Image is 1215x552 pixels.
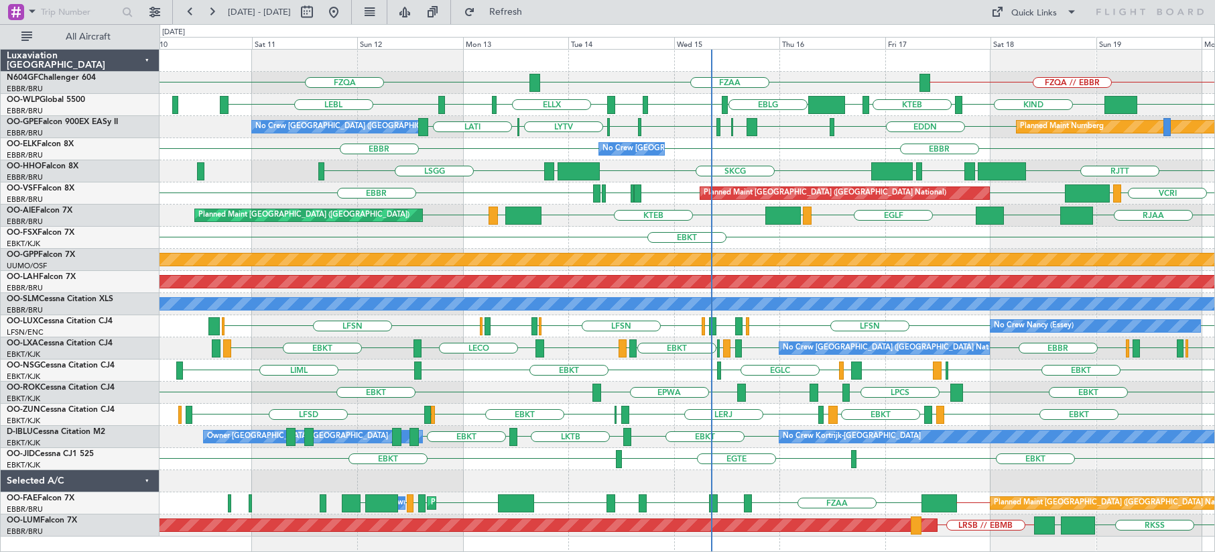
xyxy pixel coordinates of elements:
[7,362,115,370] a: OO-NSGCessna Citation CJ4
[228,6,291,18] span: [DATE] - [DATE]
[7,84,43,94] a: EBBR/BRU
[7,372,40,382] a: EBKT/KJK
[7,394,40,404] a: EBKT/KJK
[7,96,85,104] a: OO-WLPGlobal 5500
[7,195,43,205] a: EBBR/BRU
[7,494,74,502] a: OO-FAEFalcon 7X
[7,96,40,104] span: OO-WLP
[7,317,113,325] a: OO-LUXCessna Citation CJ4
[7,339,38,347] span: OO-LXA
[7,339,113,347] a: OO-LXACessna Citation CJ4
[984,1,1084,23] button: Quick Links
[7,327,44,337] a: LFSN/ENC
[463,37,568,49] div: Mon 13
[704,183,946,203] div: Planned Maint [GEOGRAPHIC_DATA] ([GEOGRAPHIC_DATA] National)
[35,32,141,42] span: All Aircraft
[783,338,1007,358] div: No Crew [GEOGRAPHIC_DATA] ([GEOGRAPHIC_DATA] National)
[7,317,38,325] span: OO-LUX
[7,494,38,502] span: OO-FAE
[7,428,105,436] a: D-IBLUCessna Citation M2
[7,184,74,192] a: OO-VSFFalcon 8X
[7,504,43,514] a: EBBR/BRU
[198,205,409,225] div: Planned Maint [GEOGRAPHIC_DATA] ([GEOGRAPHIC_DATA])
[7,516,77,525] a: OO-LUMFalcon 7X
[7,239,40,249] a: EBKT/KJK
[7,384,40,392] span: OO-ROK
[7,516,40,525] span: OO-LUM
[458,1,538,23] button: Refresh
[7,406,115,414] a: OO-ZUNCessna Citation CJ4
[207,427,388,447] div: Owner [GEOGRAPHIC_DATA]-[GEOGRAPHIC_DATA]
[990,37,1096,49] div: Sat 18
[357,37,462,49] div: Sun 12
[7,384,115,392] a: OO-ROKCessna Citation CJ4
[7,140,37,148] span: OO-ELK
[7,283,43,293] a: EBBR/BRU
[431,493,548,513] div: Planned Maint Melsbroek Air Base
[7,273,76,281] a: OO-LAHFalcon 7X
[602,139,827,159] div: No Crew [GEOGRAPHIC_DATA] ([GEOGRAPHIC_DATA] National)
[7,416,40,426] a: EBKT/KJK
[41,2,118,22] input: Trip Number
[7,251,75,259] a: OO-GPPFalcon 7X
[779,37,885,49] div: Thu 16
[7,305,43,315] a: EBBR/BRU
[255,117,480,137] div: No Crew [GEOGRAPHIC_DATA] ([GEOGRAPHIC_DATA] National)
[1011,7,1057,20] div: Quick Links
[7,261,47,271] a: UUMO/OSF
[568,37,674,49] div: Tue 14
[7,118,38,126] span: OO-GPE
[7,295,39,303] span: OO-SLM
[7,295,113,303] a: OO-SLMCessna Citation XLS
[7,450,35,458] span: OO-JID
[7,273,39,281] span: OO-LAH
[7,229,38,237] span: OO-FSX
[7,450,94,458] a: OO-JIDCessna CJ1 525
[7,162,42,170] span: OO-HHO
[885,37,990,49] div: Fri 17
[7,362,40,370] span: OO-NSG
[7,118,118,126] a: OO-GPEFalcon 900EX EASy II
[7,428,33,436] span: D-IBLU
[7,527,43,537] a: EBBR/BRU
[783,427,921,447] div: No Crew Kortrijk-[GEOGRAPHIC_DATA]
[7,438,40,448] a: EBKT/KJK
[1096,37,1202,49] div: Sun 19
[7,460,40,470] a: EBKT/KJK
[7,162,78,170] a: OO-HHOFalcon 8X
[162,27,185,38] div: [DATE]
[7,349,40,360] a: EBKT/KJK
[7,217,43,227] a: EBBR/BRU
[7,172,43,182] a: EBBR/BRU
[7,128,43,138] a: EBBR/BRU
[7,207,72,215] a: OO-AIEFalcon 7X
[7,150,43,160] a: EBBR/BRU
[7,207,36,215] span: OO-AIE
[1020,117,1104,137] div: Planned Maint Nurnberg
[994,316,1074,336] div: No Crew Nancy (Essey)
[146,37,251,49] div: Fri 10
[7,229,74,237] a: OO-FSXFalcon 7X
[7,184,38,192] span: OO-VSF
[478,7,534,17] span: Refresh
[7,251,38,259] span: OO-GPP
[7,140,74,148] a: OO-ELKFalcon 8X
[7,74,96,82] a: N604GFChallenger 604
[7,74,38,82] span: N604GF
[252,37,357,49] div: Sat 11
[15,26,145,48] button: All Aircraft
[7,406,40,414] span: OO-ZUN
[7,106,43,116] a: EBBR/BRU
[674,37,779,49] div: Wed 15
